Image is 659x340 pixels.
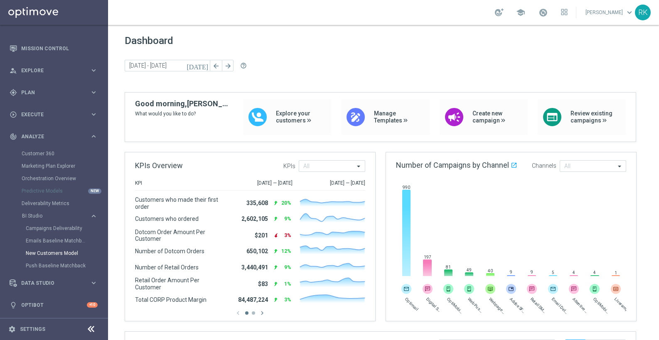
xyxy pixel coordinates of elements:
span: Plan [21,90,90,95]
span: school [516,8,525,17]
i: keyboard_arrow_right [90,110,98,118]
div: +10 [87,302,98,308]
div: BI Studio [22,210,107,272]
a: [PERSON_NAME]keyboard_arrow_down [585,6,635,19]
div: RK [635,5,651,20]
i: gps_fixed [10,89,17,96]
div: Explore [10,67,90,74]
i: track_changes [10,133,17,140]
i: keyboard_arrow_right [90,132,98,140]
div: Analyze [10,133,90,140]
i: keyboard_arrow_right [90,212,98,220]
div: Predictive Models [22,185,107,197]
i: settings [8,325,16,333]
span: Execute [21,112,90,117]
span: Data Studio [21,281,90,286]
button: play_circle_outline Execute keyboard_arrow_right [9,111,98,118]
button: BI Studio keyboard_arrow_right [22,213,98,219]
div: Optibot [10,294,98,316]
a: Settings [20,327,45,332]
div: Marketing Plan Explorer [22,160,107,172]
a: Push Baseline Matchback [26,262,86,269]
div: Deliverability Metrics [22,197,107,210]
button: lightbulb Optibot +10 [9,302,98,308]
div: NEW [88,188,101,194]
i: play_circle_outline [10,111,17,118]
a: Campaigns Deliverability [26,225,86,232]
a: Deliverability Metrics [22,200,86,207]
i: keyboard_arrow_right [90,66,98,74]
span: BI Studio [22,213,81,218]
div: Data Studio [10,279,90,287]
i: keyboard_arrow_right [90,279,98,287]
div: Customer 360 [22,147,107,160]
div: BI Studio [22,213,90,218]
a: Marketing Plan Explorer [22,163,86,169]
div: Push Baseline Matchback [26,259,107,272]
div: Emails Baseline Matchback [26,235,107,247]
a: Customer 360 [22,150,86,157]
div: Mission Control [10,37,98,59]
button: Mission Control [9,45,98,52]
i: lightbulb [10,301,17,309]
span: Analyze [21,134,90,139]
div: Campaigns Deliverability [26,222,107,235]
div: Orchestration Overview [22,172,107,185]
button: gps_fixed Plan keyboard_arrow_right [9,89,98,96]
button: track_changes Analyze keyboard_arrow_right [9,133,98,140]
button: Data Studio keyboard_arrow_right [9,280,98,286]
div: New Customers Model [26,247,107,259]
span: keyboard_arrow_down [625,8,634,17]
a: Orchestration Overview [22,175,86,182]
a: Emails Baseline Matchback [26,237,86,244]
a: New Customers Model [26,250,86,257]
a: Optibot [21,294,87,316]
div: Execute [10,111,90,118]
button: person_search Explore keyboard_arrow_right [9,67,98,74]
span: Explore [21,68,90,73]
div: Plan [10,89,90,96]
a: Mission Control [21,37,98,59]
i: person_search [10,67,17,74]
i: keyboard_arrow_right [90,88,98,96]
